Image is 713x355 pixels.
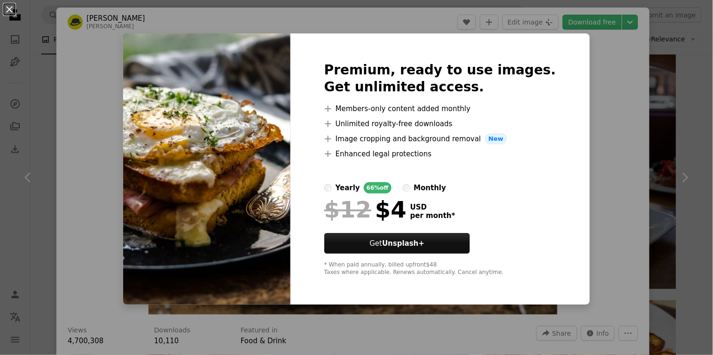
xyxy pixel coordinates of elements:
div: monthly [414,182,447,194]
div: * When paid annually, billed upfront $48 Taxes where applicable. Renews automatically. Cancel any... [324,261,556,276]
li: Image cropping and background removal [324,133,556,145]
li: Members-only content added monthly [324,103,556,114]
button: GetUnsplash+ [324,233,470,254]
span: $12 [324,197,371,222]
input: monthly [403,184,410,192]
div: yearly [336,182,360,194]
span: per month * [410,211,455,220]
div: $4 [324,197,407,222]
span: USD [410,203,455,211]
h2: Premium, ready to use images. Get unlimited access. [324,62,556,96]
li: Enhanced legal protections [324,148,556,160]
img: photo-1531664412848-9610afed156c [123,33,290,305]
li: Unlimited royalty-free downloads [324,118,556,129]
span: New [485,133,508,145]
input: yearly66%off [324,184,332,192]
div: 66% off [364,182,392,194]
strong: Unsplash+ [382,239,424,248]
